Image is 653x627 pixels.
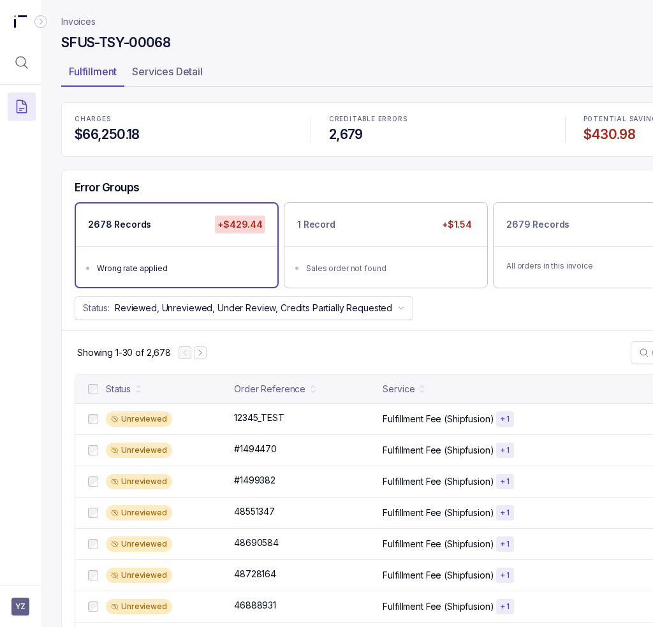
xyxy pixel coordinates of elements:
[88,384,98,394] input: checkbox-checkbox
[383,569,494,582] p: Fulfillment Fee (Shipfusion)
[106,474,172,489] div: Unreviewed
[88,601,98,612] input: checkbox-checkbox
[500,601,510,612] p: + 1
[383,475,494,488] p: Fulfillment Fee (Shipfusion)
[97,262,264,275] div: Wrong rate applied
[234,383,305,395] div: Order Reference
[106,383,131,395] div: Status
[106,536,172,552] div: Unreviewed
[77,346,171,359] div: Remaining page entries
[329,115,547,123] p: CREDITABLE ERRORS
[33,14,48,29] div: Collapse Icon
[234,411,284,424] p: 12345_TEST
[88,414,98,424] input: checkbox-checkbox
[383,383,415,395] div: Service
[88,539,98,549] input: checkbox-checkbox
[234,505,275,518] p: 48551347
[234,599,276,612] p: 46888931
[215,216,265,233] p: +$429.44
[500,508,510,518] p: + 1
[61,15,96,28] nav: breadcrumb
[234,568,276,580] p: 48728164
[83,302,110,314] p: Status:
[106,443,172,458] div: Unreviewed
[11,598,29,616] button: User initials
[439,216,474,233] p: +$1.54
[75,126,293,144] h4: $66,250.18
[234,474,275,487] p: #1499382
[8,92,36,121] button: Menu Icon Button DocumentTextIcon
[132,64,203,79] p: Services Detail
[77,346,171,359] p: Showing 1-30 of 2,678
[297,218,335,231] p: 1 Record
[61,34,170,52] h4: SFUS-TSY-00068
[383,538,494,550] p: Fulfillment Fee (Shipfusion)
[506,218,569,231] p: 2679 Records
[61,61,124,87] li: Tab Fulfillment
[88,476,98,487] input: checkbox-checkbox
[61,15,96,28] a: Invoices
[306,262,473,275] div: Sales order not found
[500,570,510,580] p: + 1
[383,444,494,457] p: Fulfillment Fee (Shipfusion)
[329,126,547,144] h4: 2,679
[500,414,510,424] p: + 1
[88,508,98,518] input: checkbox-checkbox
[383,600,494,613] p: Fulfillment Fee (Shipfusion)
[234,536,279,549] p: 48690584
[500,445,510,455] p: + 1
[88,445,98,455] input: checkbox-checkbox
[88,218,151,231] p: 2678 Records
[383,413,494,425] p: Fulfillment Fee (Shipfusion)
[106,568,172,583] div: Unreviewed
[124,61,210,87] li: Tab Services Detail
[75,115,293,123] p: CHARGES
[69,64,117,79] p: Fulfillment
[500,476,510,487] p: + 1
[106,505,172,520] div: Unreviewed
[106,599,172,614] div: Unreviewed
[8,48,36,77] button: Menu Icon Button MagnifyingGlassIcon
[500,539,510,549] p: + 1
[88,570,98,580] input: checkbox-checkbox
[383,506,494,519] p: Fulfillment Fee (Shipfusion)
[75,296,413,320] button: Status:Reviewed, Unreviewed, Under Review, Credits Partially Requested
[75,181,140,195] h5: Error Groups
[106,411,172,427] div: Unreviewed
[194,346,207,359] button: Next Page
[234,443,277,455] p: #1494470
[115,302,392,314] p: Reviewed, Unreviewed, Under Review, Credits Partially Requested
